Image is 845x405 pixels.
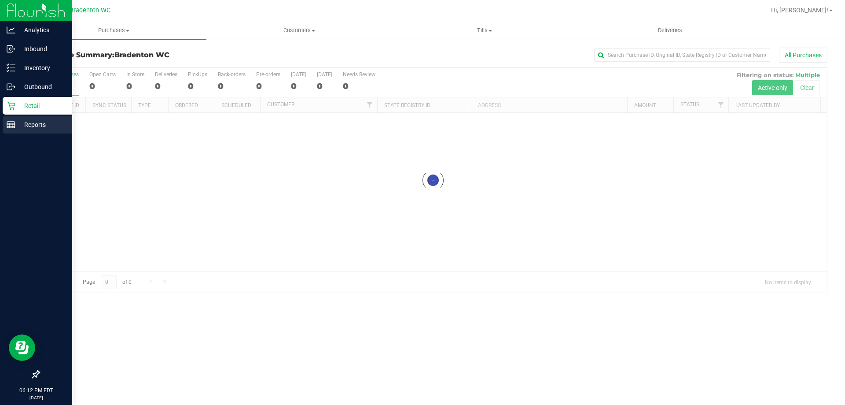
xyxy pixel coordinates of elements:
inline-svg: Inbound [7,45,15,53]
span: Purchases [21,26,206,34]
p: Inbound [15,44,68,54]
a: Deliveries [577,21,763,40]
p: Retail [15,100,68,111]
iframe: Resource center [9,334,35,361]
h3: Purchase Summary: [39,51,301,59]
inline-svg: Retail [7,101,15,110]
span: Deliveries [646,26,694,34]
span: Tills [392,26,577,34]
button: All Purchases [779,48,827,63]
a: Tills [392,21,577,40]
span: Bradenton WC [114,51,169,59]
p: Reports [15,119,68,130]
input: Search Purchase ID, Original ID, State Registry ID or Customer Name... [594,48,770,62]
span: Customers [207,26,391,34]
p: Analytics [15,25,68,35]
inline-svg: Inventory [7,63,15,72]
a: Purchases [21,21,206,40]
p: Outbound [15,82,68,92]
p: 06:12 PM EDT [4,386,68,394]
inline-svg: Analytics [7,26,15,34]
a: Customers [206,21,392,40]
p: [DATE] [4,394,68,401]
inline-svg: Outbound [7,82,15,91]
p: Inventory [15,63,68,73]
inline-svg: Reports [7,120,15,129]
span: Bradenton WC [70,7,110,14]
span: Hi, [PERSON_NAME]! [771,7,828,14]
